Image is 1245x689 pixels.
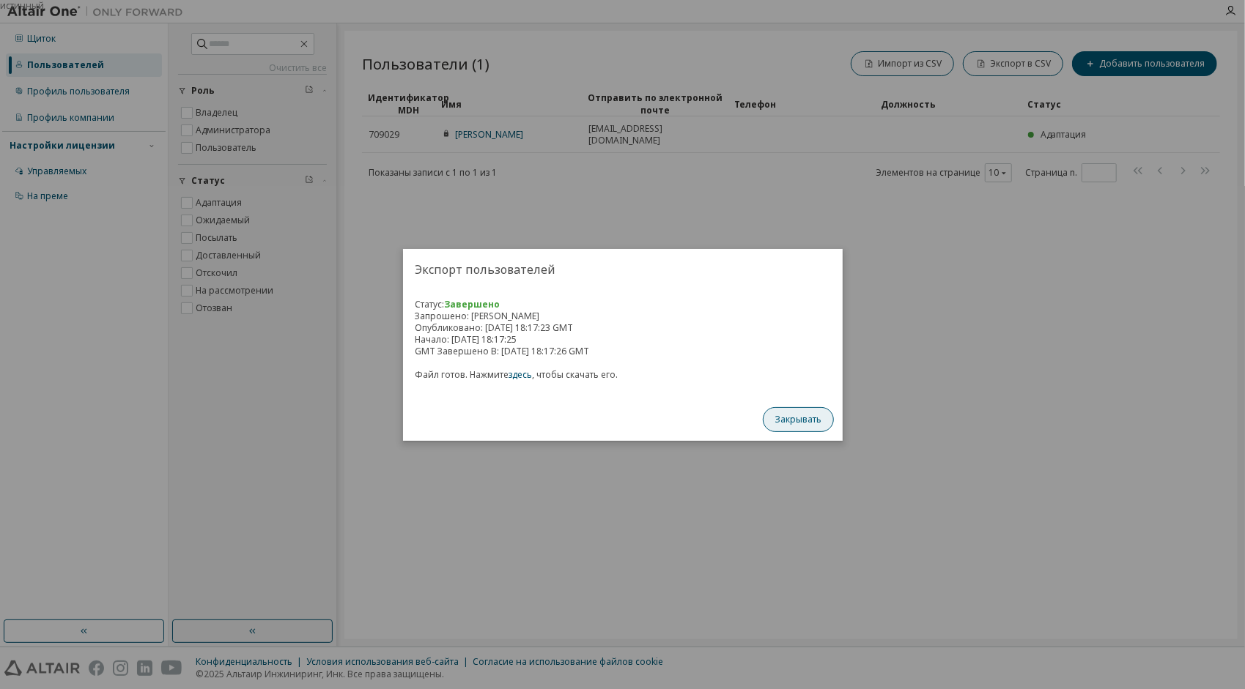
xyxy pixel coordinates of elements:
[444,298,500,310] span: Завершено
[415,298,539,322] font: Статус: Запрошено: [PERSON_NAME]
[415,333,589,357] font: Начало: [DATE] 18:17:25 GMT Завершено В: [DATE] 18:17:26 GMT
[509,368,532,381] a: здесь
[763,407,834,432] button: Закрывать
[415,321,573,334] font: Опубликовано: [DATE] 18:17:23 GMT
[403,249,843,290] h2: Экспорт пользователей
[415,368,618,381] font: Файл готов. Нажмите , чтобы скачать его.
